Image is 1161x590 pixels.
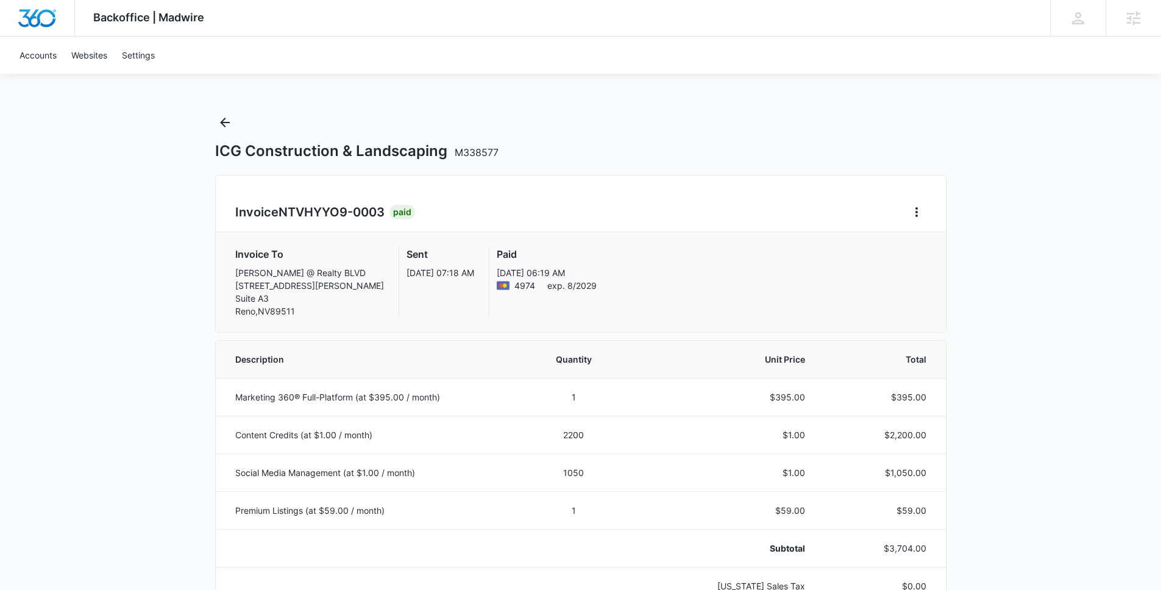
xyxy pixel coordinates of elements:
[407,266,474,279] p: [DATE] 07:18 AM
[64,37,115,74] a: Websites
[407,247,474,261] h3: Sent
[834,542,926,555] p: $3,704.00
[235,266,384,318] p: [PERSON_NAME] @ Realty BLVD [STREET_ADDRESS][PERSON_NAME] Suite A3 Reno , NV 89511
[235,504,506,517] p: Premium Listings (at $59.00 / month)
[235,466,506,479] p: Social Media Management (at $1.00 / month)
[215,113,235,132] button: Back
[215,142,499,160] h1: ICG Construction & Landscaping
[547,279,597,292] span: exp. 8/2029
[235,247,384,261] h3: Invoice To
[834,428,926,441] p: $2,200.00
[514,279,535,292] span: Mastercard ending with
[834,504,926,517] p: $59.00
[520,491,628,529] td: 1
[497,266,597,279] p: [DATE] 06:19 AM
[520,378,628,416] td: 1
[520,416,628,453] td: 2200
[535,353,613,366] span: Quantity
[642,391,804,403] p: $395.00
[235,391,506,403] p: Marketing 360® Full-Platform (at $395.00 / month)
[235,353,506,366] span: Description
[834,466,926,479] p: $1,050.00
[834,391,926,403] p: $395.00
[520,453,628,491] td: 1050
[642,542,804,555] p: Subtotal
[642,504,804,517] p: $59.00
[497,247,597,261] h3: Paid
[115,37,162,74] a: Settings
[642,466,804,479] p: $1.00
[389,205,415,219] div: Paid
[834,353,926,366] span: Total
[907,202,926,222] button: Home
[642,428,804,441] p: $1.00
[279,205,385,219] span: NTVHYYO9-0003
[235,203,389,221] h2: Invoice
[455,146,499,158] span: M338577
[642,353,804,366] span: Unit Price
[12,37,64,74] a: Accounts
[93,11,204,24] span: Backoffice | Madwire
[235,428,506,441] p: Content Credits (at $1.00 / month)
